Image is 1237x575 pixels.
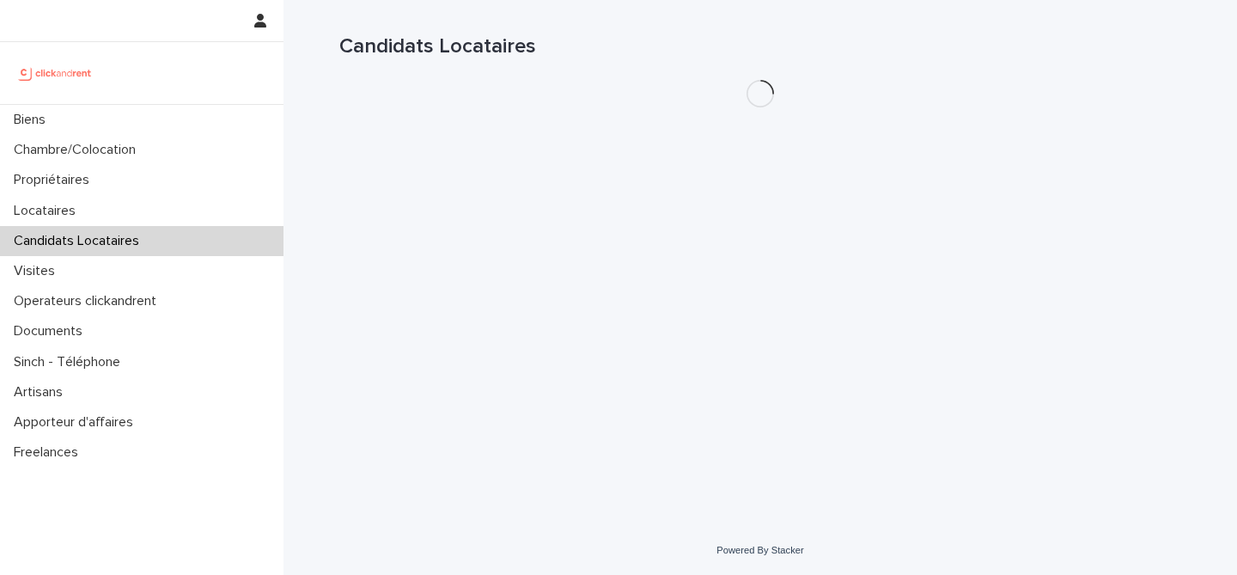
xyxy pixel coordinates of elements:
p: Freelances [7,444,92,461]
a: Powered By Stacker [716,545,803,555]
p: Sinch - Téléphone [7,354,134,370]
p: Artisans [7,384,76,401]
p: Chambre/Colocation [7,142,149,158]
p: Candidats Locataires [7,233,153,249]
p: Apporteur d'affaires [7,414,147,431]
h1: Candidats Locataires [339,34,1181,59]
p: Propriétaires [7,172,103,188]
p: Documents [7,323,96,339]
p: Biens [7,112,59,128]
img: UCB0brd3T0yccxBKYDjQ [14,56,97,90]
p: Locataires [7,203,89,219]
p: Visites [7,263,69,279]
p: Operateurs clickandrent [7,293,170,309]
